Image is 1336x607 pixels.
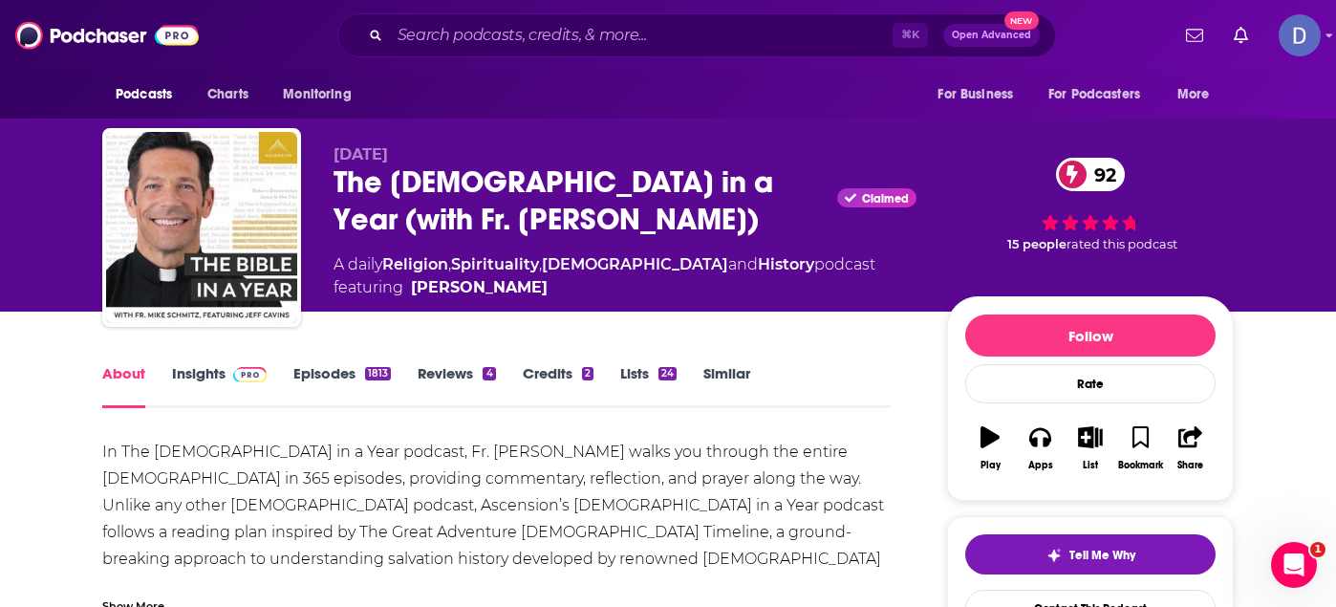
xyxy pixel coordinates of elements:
[1083,460,1098,471] div: List
[943,24,1040,47] button: Open AdvancedNew
[947,145,1234,265] div: 92 15 peoplerated this podcast
[269,76,376,113] button: open menu
[728,255,758,273] span: and
[523,364,593,408] a: Credits2
[172,364,267,408] a: InsightsPodchaser Pro
[116,81,172,108] span: Podcasts
[1069,548,1135,563] span: Tell Me Why
[334,276,875,299] span: featuring
[658,367,677,380] div: 24
[1115,414,1165,483] button: Bookmark
[980,460,1001,471] div: Play
[334,253,875,299] div: A daily podcast
[1178,19,1211,52] a: Show notifications dropdown
[965,314,1216,357] button: Follow
[965,534,1216,574] button: tell me why sparkleTell Me Why
[1075,158,1126,191] span: 92
[365,367,391,380] div: 1813
[582,367,593,380] div: 2
[937,81,1013,108] span: For Business
[1004,11,1039,30] span: New
[382,255,448,273] a: Religion
[758,255,814,273] a: History
[862,194,909,204] span: Claimed
[1279,14,1321,56] span: Logged in as dianawurster
[542,255,728,273] a: [DEMOGRAPHIC_DATA]
[418,364,495,408] a: Reviews4
[1310,542,1325,557] span: 1
[1015,414,1065,483] button: Apps
[1226,19,1256,52] a: Show notifications dropdown
[924,76,1037,113] button: open menu
[1177,81,1210,108] span: More
[965,364,1216,403] div: Rate
[1118,460,1163,471] div: Bookmark
[102,76,197,113] button: open menu
[283,81,351,108] span: Monitoring
[1056,158,1126,191] a: 92
[539,255,542,273] span: ,
[1177,460,1203,471] div: Share
[1028,460,1053,471] div: Apps
[293,364,391,408] a: Episodes1813
[390,20,893,51] input: Search podcasts, credits, & more...
[337,13,1056,57] div: Search podcasts, credits, & more...
[233,367,267,382] img: Podchaser Pro
[1036,76,1168,113] button: open menu
[106,132,297,323] img: The Bible in a Year (with Fr. Mike Schmitz)
[1271,542,1317,588] iframe: Intercom live chat
[334,145,388,163] span: [DATE]
[451,255,539,273] a: Spirituality
[411,276,548,299] a: Mike Schmitz
[207,81,248,108] span: Charts
[965,414,1015,483] button: Play
[1046,548,1062,563] img: tell me why sparkle
[1279,14,1321,56] button: Show profile menu
[448,255,451,273] span: ,
[893,23,928,48] span: ⌘ K
[1164,76,1234,113] button: open menu
[1166,414,1216,483] button: Share
[620,364,677,408] a: Lists24
[1048,81,1140,108] span: For Podcasters
[703,364,750,408] a: Similar
[1279,14,1321,56] img: User Profile
[1067,237,1177,251] span: rated this podcast
[15,17,199,54] img: Podchaser - Follow, Share and Rate Podcasts
[102,364,145,408] a: About
[483,367,495,380] div: 4
[1066,414,1115,483] button: List
[195,76,260,113] a: Charts
[1007,237,1067,251] span: 15 people
[952,31,1031,40] span: Open Advanced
